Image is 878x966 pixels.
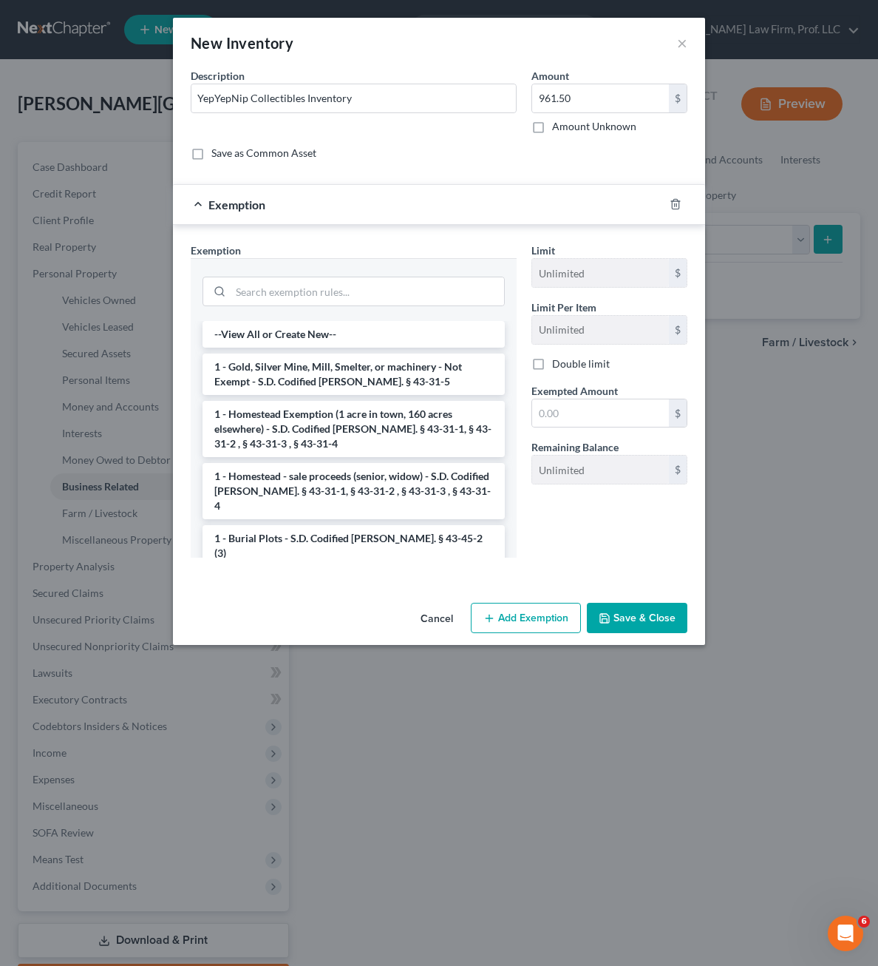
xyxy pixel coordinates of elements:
span: Exemption [208,197,265,212]
label: Amount [531,68,569,84]
label: Limit Per Item [531,300,596,315]
button: Save & Close [587,603,687,634]
span: Description [191,70,245,82]
li: --View All or Create New-- [203,321,505,348]
li: 1 - Homestead - sale proceeds (senior, widow) - S.D. Codified [PERSON_NAME]. § 43-31-1, § 43-31-2... [203,463,505,519]
label: Save as Common Asset [211,146,316,161]
input: 0.00 [532,84,669,112]
input: -- [532,316,669,344]
div: New Inventory [191,33,293,53]
div: $ [669,316,687,344]
li: 1 - Homestead Exemption (1 acre in town, 160 acres elsewhere) - S.D. Codified [PERSON_NAME]. § 43... [203,401,505,457]
input: Describe... [191,84,516,112]
input: Search exemption rules... [231,277,504,305]
button: Cancel [409,604,465,634]
div: $ [669,84,687,112]
span: Exempted Amount [531,385,618,397]
span: Exemption [191,244,241,257]
iframe: Intercom live chat [828,916,863,951]
label: Remaining Balance [531,439,619,455]
button: × [677,34,687,52]
input: 0.00 [532,399,669,428]
label: Double limit [552,357,610,371]
div: $ [669,399,687,428]
div: $ [669,259,687,287]
span: Limit [531,244,555,257]
div: $ [669,456,687,484]
input: -- [532,259,669,287]
li: 1 - Burial Plots - S.D. Codified [PERSON_NAME]. § 43-45-2 (3) [203,525,505,567]
span: 6 [858,916,870,928]
label: Amount Unknown [552,119,636,134]
li: 1 - Gold, Silver Mine, Mill, Smelter, or machinery - Not Exempt - S.D. Codified [PERSON_NAME]. § ... [203,354,505,395]
button: Add Exemption [471,603,581,634]
input: -- [532,456,669,484]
